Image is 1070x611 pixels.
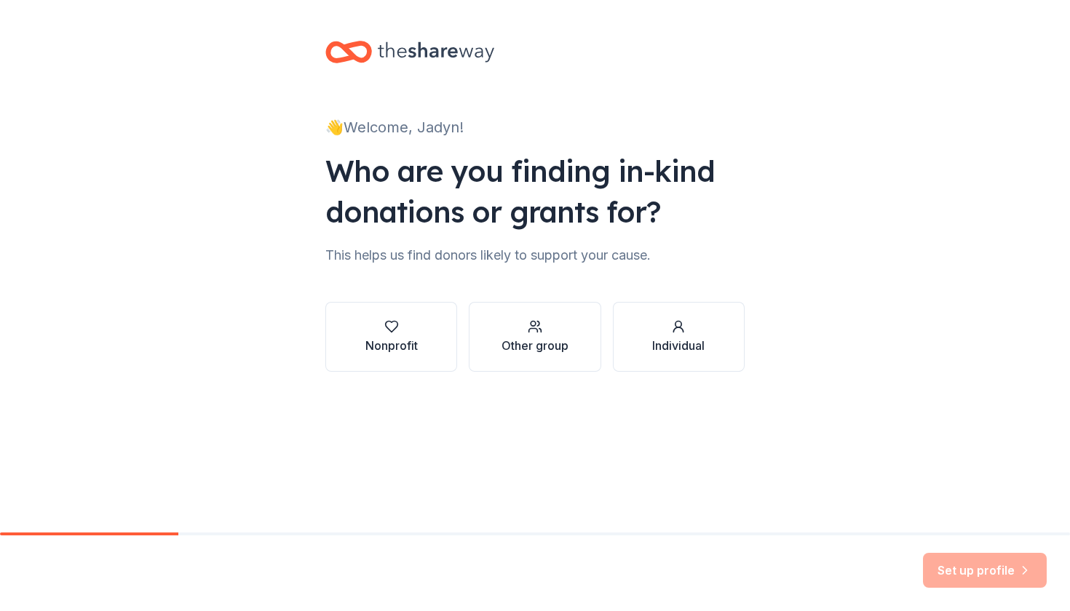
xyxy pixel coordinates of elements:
button: Other group [469,302,601,372]
div: Other group [502,337,568,354]
button: Nonprofit [325,302,457,372]
div: 👋 Welcome, Jadyn! [325,116,745,139]
div: Nonprofit [365,337,418,354]
button: Individual [613,302,745,372]
div: Who are you finding in-kind donations or grants for? [325,151,745,232]
div: Individual [652,337,705,354]
div: This helps us find donors likely to support your cause. [325,244,745,267]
